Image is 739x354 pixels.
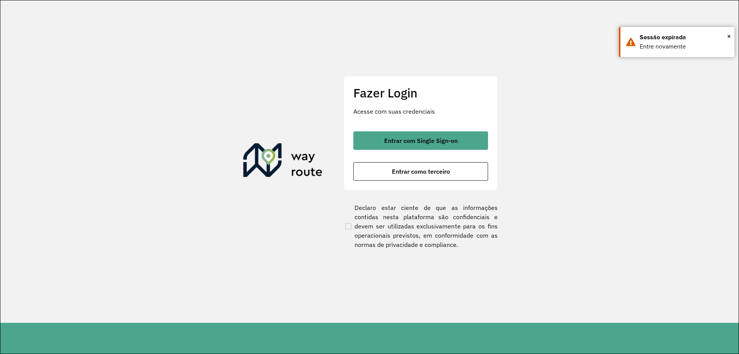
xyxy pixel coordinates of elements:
img: Roteirizador AmbevTech [243,143,323,180]
div: Sessão expirada [640,33,729,42]
div: Entre novamente [640,42,729,51]
span: × [727,30,731,42]
label: Declaro estar ciente de que as informações contidas nesta plataforma são confidenciais e devem se... [344,203,498,249]
span: Entrar com Single Sign-on [384,138,458,144]
span: Entrar como terceiro [392,168,450,174]
button: button [353,162,488,181]
button: button [353,131,488,150]
p: Acesse com suas credenciais [353,107,488,116]
button: Close [727,30,731,42]
h2: Fazer Login [353,86,488,100]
